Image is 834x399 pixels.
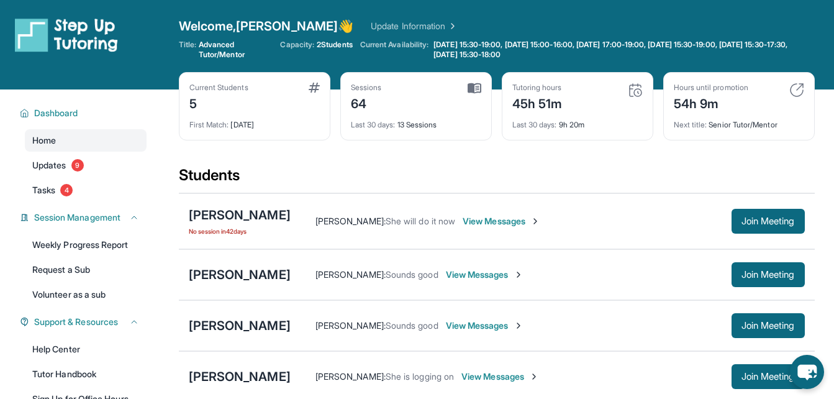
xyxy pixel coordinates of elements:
[25,338,147,360] a: Help Center
[445,20,458,32] img: Chevron Right
[60,184,73,196] span: 4
[199,40,273,60] span: Advanced Tutor/Mentor
[512,83,563,93] div: Tutoring hours
[461,370,539,383] span: View Messages
[351,112,481,130] div: 13 Sessions
[34,316,118,328] span: Support & Resources
[741,322,795,329] span: Join Meeting
[189,112,320,130] div: [DATE]
[446,268,524,281] span: View Messages
[25,259,147,281] a: Request a Sub
[189,368,291,385] div: [PERSON_NAME]
[32,159,66,172] span: Updates
[189,83,248,93] div: Current Students
[71,159,84,172] span: 9
[15,17,118,52] img: logo
[674,93,748,112] div: 54h 9m
[29,211,139,224] button: Session Management
[674,112,804,130] div: Senior Tutor/Mentor
[315,269,386,280] span: [PERSON_NAME] :
[741,271,795,278] span: Join Meeting
[351,120,396,129] span: Last 30 days :
[628,83,643,98] img: card
[512,112,643,130] div: 9h 20m
[433,40,812,60] span: [DATE] 15:30-19:00, [DATE] 15:00-16:00, [DATE] 17:00-19:00, [DATE] 15:30-19:00, [DATE] 15:30-17:3...
[34,211,120,224] span: Session Management
[514,270,524,280] img: Chevron-Right
[512,93,563,112] div: 45h 51m
[25,154,147,177] a: Updates9
[530,216,540,226] img: Chevron-Right
[386,371,454,382] span: She is logging on
[529,372,539,382] img: Chevron-Right
[790,355,824,389] button: chat-button
[351,93,382,112] div: 64
[446,319,524,332] span: View Messages
[179,40,196,60] span: Title:
[741,373,795,380] span: Join Meeting
[360,40,428,60] span: Current Availability:
[463,215,540,227] span: View Messages
[386,216,455,226] span: She will do it now
[25,234,147,256] a: Weekly Progress Report
[674,120,707,129] span: Next title :
[512,120,557,129] span: Last 30 days :
[431,40,814,60] a: [DATE] 15:30-19:00, [DATE] 15:00-16:00, [DATE] 17:00-19:00, [DATE] 15:30-19:00, [DATE] 15:30-17:3...
[280,40,314,50] span: Capacity:
[789,83,804,98] img: card
[25,363,147,385] a: Tutor Handbook
[25,283,147,306] a: Volunteer as a sub
[741,218,795,225] span: Join Meeting
[34,107,78,119] span: Dashboard
[514,321,524,331] img: Chevron-Right
[32,184,55,196] span: Tasks
[189,226,291,236] span: No session in 42 days
[317,40,353,50] span: 2 Students
[179,165,815,193] div: Students
[732,364,805,389] button: Join Meeting
[189,93,248,112] div: 5
[25,179,147,201] a: Tasks4
[674,83,748,93] div: Hours until promotion
[732,313,805,338] button: Join Meeting
[315,320,386,331] span: [PERSON_NAME] :
[29,316,139,328] button: Support & Resources
[371,20,458,32] a: Update Information
[315,371,386,382] span: [PERSON_NAME] :
[351,83,382,93] div: Sessions
[732,209,805,234] button: Join Meeting
[309,83,320,93] img: card
[32,134,56,147] span: Home
[189,317,291,334] div: [PERSON_NAME]
[189,206,291,224] div: [PERSON_NAME]
[386,320,438,331] span: Sounds good
[29,107,139,119] button: Dashboard
[189,120,229,129] span: First Match :
[386,269,438,280] span: Sounds good
[468,83,481,94] img: card
[25,129,147,152] a: Home
[732,262,805,287] button: Join Meeting
[315,216,386,226] span: [PERSON_NAME] :
[189,266,291,283] div: [PERSON_NAME]
[179,17,354,35] span: Welcome, [PERSON_NAME] 👋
